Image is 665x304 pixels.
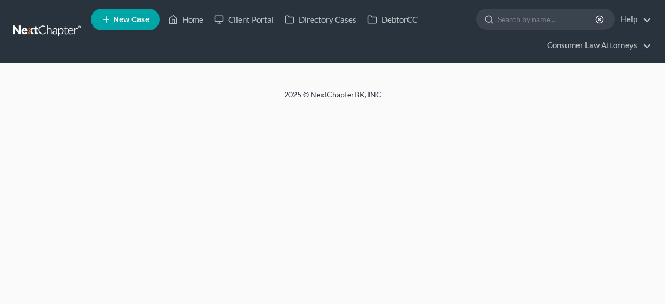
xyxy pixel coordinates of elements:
input: Search by name... [498,9,597,29]
a: Help [615,10,651,29]
span: New Case [113,16,149,24]
a: Client Portal [209,10,279,29]
a: Home [163,10,209,29]
div: 2025 © NextChapterBK, INC [24,89,641,109]
a: Directory Cases [279,10,362,29]
a: DebtorCC [362,10,423,29]
a: Consumer Law Attorneys [542,36,651,55]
